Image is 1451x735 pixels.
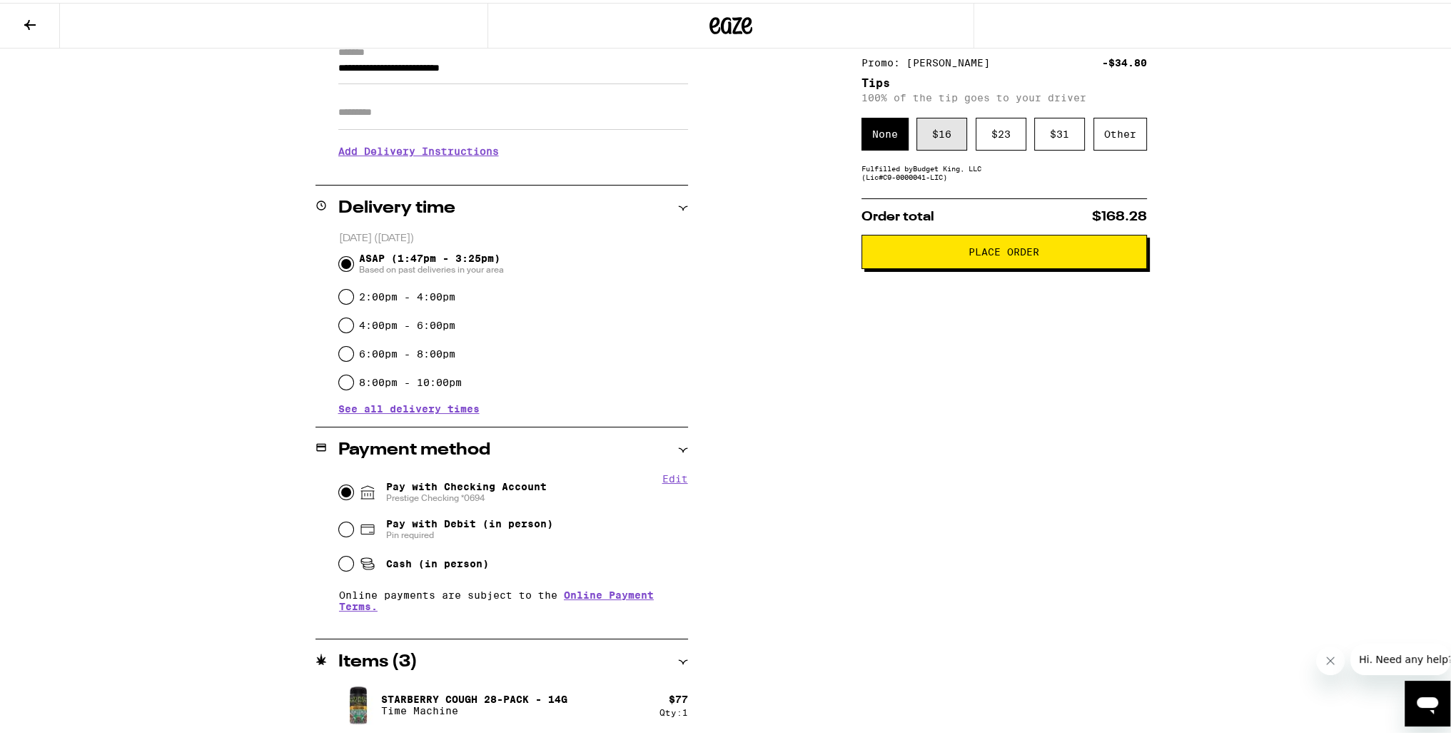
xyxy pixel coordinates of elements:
a: Online Payment Terms. [339,587,654,609]
h2: Delivery time [338,197,455,214]
span: Pay with Debit (in person) [386,515,553,527]
div: $ 23 [976,115,1026,148]
p: We'll contact you at [PHONE_NUMBER] when we arrive [338,165,688,176]
p: Starberry Cough 28-Pack - 14g [381,691,567,702]
label: 6:00pm - 8:00pm [359,345,455,357]
button: Place Order [861,232,1147,266]
div: Other [1093,115,1147,148]
p: [DATE] ([DATE]) [339,229,688,243]
button: See all delivery times [338,401,480,411]
p: 100% of the tip goes to your driver [861,89,1147,101]
button: Edit [662,470,688,482]
span: Pin required [386,527,553,538]
label: 8:00pm - 10:00pm [359,374,462,385]
p: Online payments are subject to the [339,587,688,609]
div: Qty: 1 [659,705,688,714]
h3: Add Delivery Instructions [338,132,688,165]
div: Promo: [PERSON_NAME] [861,55,1000,65]
div: None [861,115,909,148]
label: 2:00pm - 4:00pm [359,288,455,300]
div: Fulfilled by Budget King, LLC (Lic# C9-0000041-LIC ) [861,161,1147,178]
span: Cash (in person) [386,555,489,567]
span: Prestige Checking *0694 [386,490,547,501]
span: Order total [861,208,934,220]
span: Place Order [969,244,1039,254]
div: -$34.80 [1102,55,1147,65]
h2: Payment method [338,439,490,456]
span: Based on past deliveries in your area [359,261,504,273]
h5: Tips [861,75,1147,86]
span: $168.28 [1092,208,1147,220]
iframe: Button to launch messaging window [1405,678,1450,724]
p: Time Machine [381,702,567,714]
span: ASAP (1:47pm - 3:25pm) [359,250,504,273]
div: $ 31 [1034,115,1085,148]
div: $ 16 [916,115,967,148]
iframe: Message from company [1350,641,1450,672]
div: $ 77 [669,691,688,702]
h2: Items ( 3 ) [338,651,418,668]
span: Pay with Checking Account [386,478,547,501]
span: Hi. Need any help? [9,10,103,21]
label: 4:00pm - 6:00pm [359,317,455,328]
iframe: Close message [1316,644,1345,672]
img: Starberry Cough 28-Pack - 14g [338,682,378,722]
